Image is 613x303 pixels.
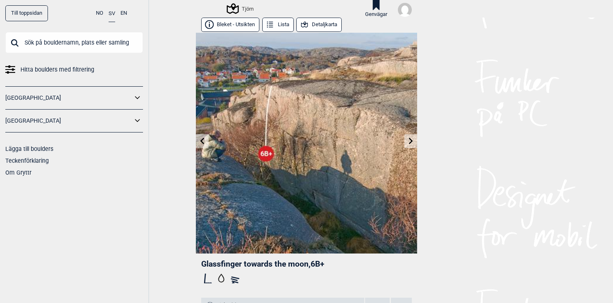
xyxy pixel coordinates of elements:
[228,4,254,13] div: Tjörn
[201,259,325,269] span: Glassfinger towards the moon , 6B+
[20,64,94,76] span: Hitta boulders med filtrering
[296,18,342,32] button: Detaljkarta
[5,157,49,164] a: Teckenförklaring
[201,18,259,32] button: Bleket - Utsikten
[5,64,143,76] a: Hitta boulders med filtrering
[398,3,412,17] img: User fallback1
[5,169,32,176] a: Om Gryttr
[5,115,132,127] a: [GEOGRAPHIC_DATA]
[5,5,48,21] a: Till toppsidan
[120,5,127,21] button: EN
[5,92,132,104] a: [GEOGRAPHIC_DATA]
[109,5,115,22] button: SV
[196,33,417,254] img: Glassfinger towards the moon
[262,18,294,32] button: Lista
[96,5,103,21] button: NO
[5,32,143,53] input: Sök på bouldernamn, plats eller samling
[5,146,53,152] a: Lägga till boulders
